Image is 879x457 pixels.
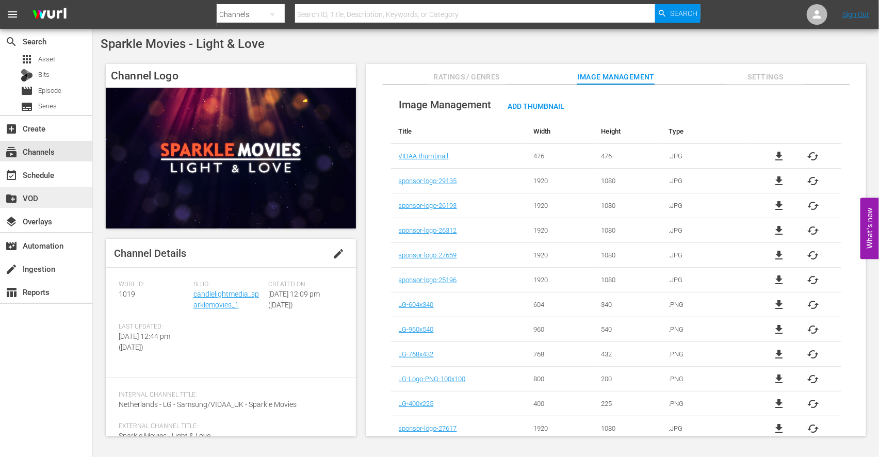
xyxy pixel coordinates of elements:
[101,37,265,51] span: Sparkle Movies - Light & Love
[807,200,820,212] button: cached
[661,292,752,317] td: .PNG
[807,175,820,187] button: cached
[661,218,752,243] td: .JPG
[193,290,259,309] a: candlelightmedia_sparklemovies_1
[807,150,820,162] span: cached
[727,71,804,84] span: Settings
[38,70,50,80] span: Bits
[773,249,786,262] span: file_download
[773,299,786,311] a: file_download
[594,193,661,218] td: 1080
[428,71,506,84] span: Ratings / Genres
[594,218,661,243] td: 1080
[661,119,752,144] th: Type
[119,323,188,331] span: Last Updated:
[594,268,661,292] td: 1080
[38,86,61,96] span: Episode
[594,342,661,367] td: 432
[399,251,457,259] a: sponsor-logo-27659
[5,36,18,48] span: Search
[332,248,345,260] span: edit
[526,342,594,367] td: 768
[655,4,701,23] button: Search
[594,119,661,144] th: Height
[773,224,786,237] a: file_download
[807,373,820,385] button: cached
[526,243,594,268] td: 1920
[526,367,594,391] td: 800
[661,391,752,416] td: .PNG
[526,119,594,144] th: Width
[773,398,786,410] span: file_download
[670,4,697,23] span: Search
[399,202,457,209] a: sponsor-logo-26193
[661,416,752,441] td: .JPG
[773,323,786,336] a: file_download
[399,276,457,284] a: sponsor-logo-25196
[773,373,786,385] a: file_download
[773,150,786,162] span: file_download
[594,317,661,342] td: 540
[526,218,594,243] td: 1920
[268,281,338,289] span: Created On:
[391,119,526,144] th: Title
[399,400,434,407] a: LG-400x225
[38,54,55,64] span: Asset
[773,175,786,187] a: file_download
[500,96,573,115] button: Add Thumbnail
[399,325,434,333] a: LG-960x540
[773,200,786,212] a: file_download
[399,425,457,432] a: sponsor-logo-27617
[807,348,820,361] span: cached
[526,169,594,193] td: 1920
[399,152,449,160] a: VIDAA-thumbnail
[860,198,879,259] button: Open Feedback Widget
[119,432,210,440] span: Sparkle Movies - Light & Love
[21,69,33,81] div: Bits
[594,292,661,317] td: 340
[661,169,752,193] td: .JPG
[399,99,492,111] span: Image Management
[661,342,752,367] td: .PNG
[807,224,820,237] button: cached
[114,247,186,259] span: Channel Details
[526,391,594,416] td: 400
[773,422,786,435] a: file_download
[807,398,820,410] button: cached
[661,144,752,169] td: .JPG
[526,416,594,441] td: 1920
[5,286,18,299] span: Reports
[5,123,18,135] span: Create
[399,301,434,308] a: LG-604x340
[807,249,820,262] span: cached
[773,274,786,286] a: file_download
[119,332,170,351] span: [DATE] 12:44 pm ([DATE])
[5,216,18,228] span: Overlays
[526,193,594,218] td: 1920
[119,400,297,409] span: Netherlands - LG - Samsung/VIDAA_UK - Sparkle Movies
[399,350,434,358] a: LG-768x432
[106,64,356,88] h4: Channel Logo
[577,71,655,84] span: Image Management
[326,241,351,266] button: edit
[773,348,786,361] a: file_download
[594,144,661,169] td: 476
[807,274,820,286] span: cached
[661,317,752,342] td: .PNG
[807,422,820,435] button: cached
[38,101,57,111] span: Series
[399,375,466,383] a: LG-Logo-PNG-100x100
[661,367,752,391] td: .PNG
[526,144,594,169] td: 476
[21,53,33,66] span: Asset
[526,317,594,342] td: 960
